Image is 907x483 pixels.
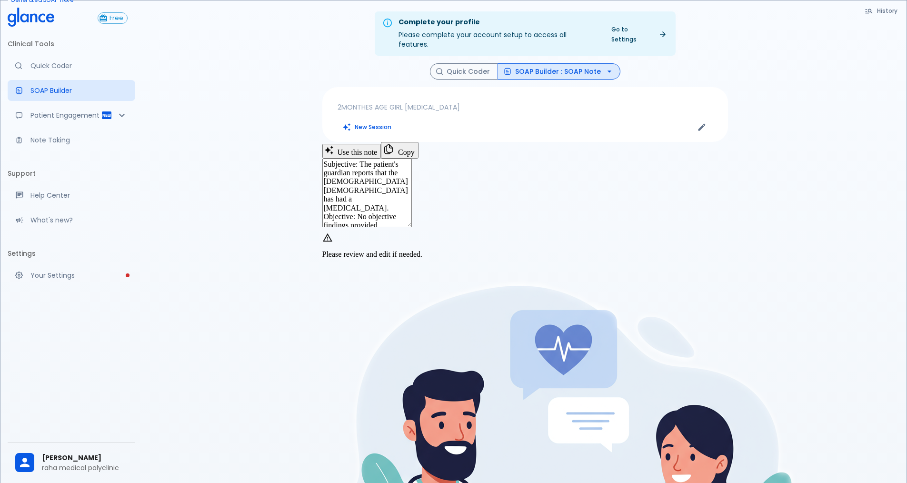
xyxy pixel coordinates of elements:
[8,242,135,265] li: Settings
[98,12,128,24] button: Free
[98,12,135,24] a: Click to view or change your subscription
[8,162,135,185] li: Support
[30,111,101,120] p: Patient Engagement
[322,144,381,158] button: Use this note
[30,191,128,200] p: Help Center
[42,453,128,463] span: [PERSON_NAME]
[8,105,135,126] div: Patient Reports & Referrals
[399,17,598,28] div: Complete your profile
[322,246,728,262] div: Please review and edit if needed.
[860,4,903,18] button: History
[30,86,128,95] p: SOAP Builder
[8,32,135,55] li: Clinical Tools
[381,142,419,158] button: Copy
[8,446,135,479] div: [PERSON_NAME]raha medical polyclinic
[106,15,127,22] span: Free
[322,159,412,227] textarea: Subjective: The patient's guardian reports that the [DEMOGRAPHIC_DATA] [DEMOGRAPHIC_DATA] has had...
[8,55,135,76] a: Moramiz: Find ICD10AM codes instantly
[8,130,135,151] a: Advanced note-taking
[8,265,135,286] a: Please complete account setup
[42,463,128,473] p: raha medical polyclinic
[30,61,128,70] p: Quick Coder
[606,22,672,46] a: Go to Settings
[8,185,135,206] a: Get help from our support team
[30,135,128,145] p: Note Taking
[338,102,713,112] p: 2MONTHES AGE GIRL [MEDICAL_DATA]
[30,215,128,225] p: What's new?
[695,120,709,134] button: Edit
[8,210,135,231] div: Recent updates and feature releases
[399,14,598,53] div: Please complete your account setup to access all features.
[30,271,128,280] p: Your Settings
[430,63,498,80] button: Quick Coder
[338,120,397,134] button: Clears all inputs and results.
[8,80,135,101] a: Docugen: Compose a clinical documentation in seconds
[498,63,620,80] button: SOAP Builder : SOAP Note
